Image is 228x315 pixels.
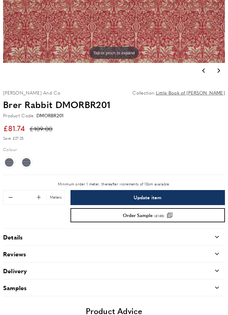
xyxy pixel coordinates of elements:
h2: Reviews [3,250,26,258]
a: Brer Rabbit DMFPBR205 [3,156,15,169]
button: Update item [70,190,225,205]
button: Remove 0.1 from quantity [4,191,17,204]
p: Colour [3,146,17,153]
h2: Details [3,233,23,241]
img: Brer Rabbit DMORBR205 [22,158,31,167]
img: Brer Rabbit DMFPBR205 [5,158,13,167]
p: [PERSON_NAME] And Co [3,89,60,96]
h1: Brer Rabbit DMORBR201 [3,98,225,111]
p: Collection: [132,89,225,96]
span: Order Sample [123,213,153,217]
span: £27.25 [13,136,24,141]
button: Order Sample (£1.00) [70,208,225,222]
h2: Samples [3,283,27,292]
strong: Product Code [3,112,35,119]
div: DMORBR201 [36,112,64,119]
a: Little Book of [PERSON_NAME] [156,89,225,96]
div: Meters [47,194,63,200]
p: Minimum order 1 meter, thereafter increments of 10cm available. [3,181,225,187]
span: Save [3,135,11,141]
span: (£1.00) [154,214,164,217]
h2: Delivery [3,266,27,275]
span: £109.00 [29,124,52,133]
span: £81.74 [3,123,25,133]
a: Brer Rabbit DMORBR205 [20,156,32,169]
button: Add 0.1 to quantity [32,191,45,204]
span: Update item [134,195,161,200]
